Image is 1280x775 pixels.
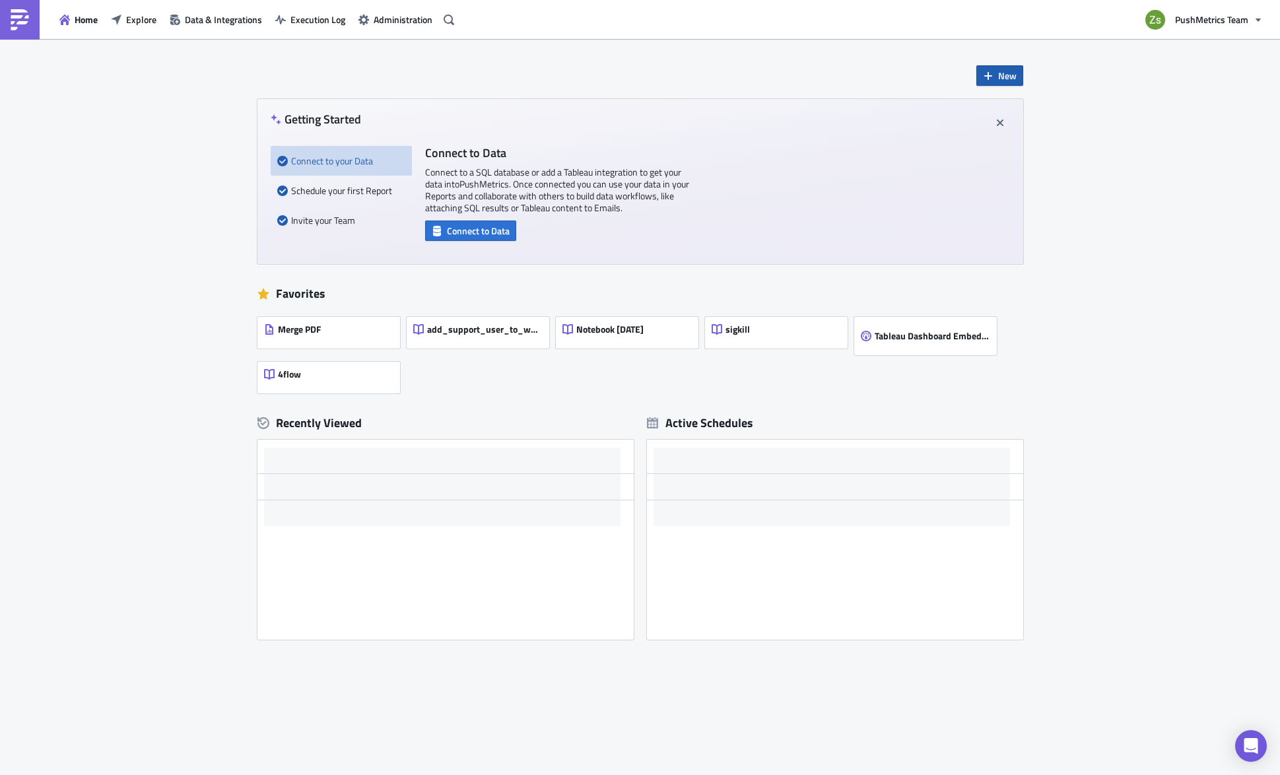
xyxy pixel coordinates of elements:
span: Data & Integrations [185,13,262,26]
span: Home [75,13,98,26]
button: Execution Log [269,9,352,30]
span: 4flow [278,380,301,392]
span: Tableau Dashboard Embed [DATE] [875,342,990,354]
div: Active Schedules [647,427,753,442]
a: Connect to Data [425,222,516,236]
p: Connect to a SQL database or add a Tableau integration to get your data into PushMetrics . Once c... [425,166,689,214]
span: New [998,69,1017,83]
a: Notebook [DATE] [556,310,705,367]
button: PushMetrics Team [1137,5,1270,34]
div: Favorites [257,284,1023,304]
button: Home [53,9,104,30]
a: Thumbnail PreviewTableau Dashboard Embed [DATE] [854,310,1003,367]
span: Execution Log [290,13,345,26]
span: Administration [374,13,432,26]
span: Explore [126,13,156,26]
div: Open Intercom Messenger [1235,730,1267,762]
h4: Connect to Data [425,146,689,160]
a: Merge PDF [257,310,407,367]
span: Notebook [DATE] [576,323,644,335]
img: Thumbnail Preview [861,323,990,335]
button: Administration [352,9,439,30]
h4: Getting Started [271,112,361,126]
div: Schedule your first Report [277,176,405,205]
a: add_support_user_to_workspace [407,310,556,367]
button: Connect to Data [425,220,516,241]
button: New [976,65,1023,86]
div: Connect to your Data [277,146,405,176]
span: add_support_user_to_workspace [427,323,542,335]
button: Explore [104,9,163,30]
img: Avatar [1144,9,1166,31]
span: PushMetrics Team [1175,13,1248,26]
button: Data & Integrations [163,9,269,30]
div: Invite your Team [277,205,405,235]
img: PushMetrics [9,9,30,30]
a: 4flow [257,367,407,405]
span: sigkill [725,323,750,335]
span: Connect to Data [447,224,510,238]
a: sigkill [705,310,854,367]
div: Recently Viewed [257,425,634,445]
span: Merge PDF [278,323,321,335]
